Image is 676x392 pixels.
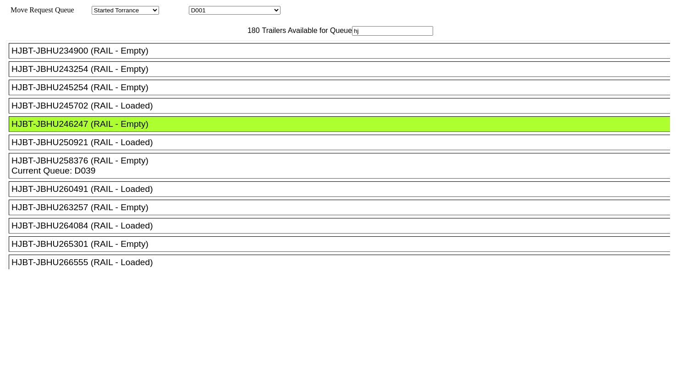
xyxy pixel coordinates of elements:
div: HJBT-JBHU260491 (RAIL - Loaded) [11,184,676,194]
div: HJBT-JBHU234900 (RAIL - Empty) [11,46,676,56]
div: HJBT-JBHU245254 (RAIL - Empty) [11,82,676,93]
div: HJBT-JBHU243254 (RAIL - Empty) [11,64,676,74]
div: HJBT-JBHU266555 (RAIL - Loaded) [11,257,676,267]
div: HJBT-JBHU265301 (RAIL - Empty) [11,239,676,249]
div: HJBT-JBHU245702 (RAIL - Loaded) [11,101,676,111]
div: HJBT-JBHU246247 (RAIL - Empty) [11,119,676,129]
span: Trailers Available for Queue [260,27,352,34]
span: Area [76,6,90,14]
div: HJBT-JBHU264084 (RAIL - Loaded) [11,221,676,231]
input: Filter Available Trailers [352,26,433,36]
span: Location [161,6,187,14]
div: HJBT-JBHU263257 (RAIL - Empty) [11,202,676,212]
span: 180 [243,27,260,34]
span: Move Request Queue [6,6,74,14]
div: HJBT-JBHU258376 (RAIL - Empty) [11,156,676,166]
div: HJBT-JBHU250921 (RAIL - Loaded) [11,137,676,147]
